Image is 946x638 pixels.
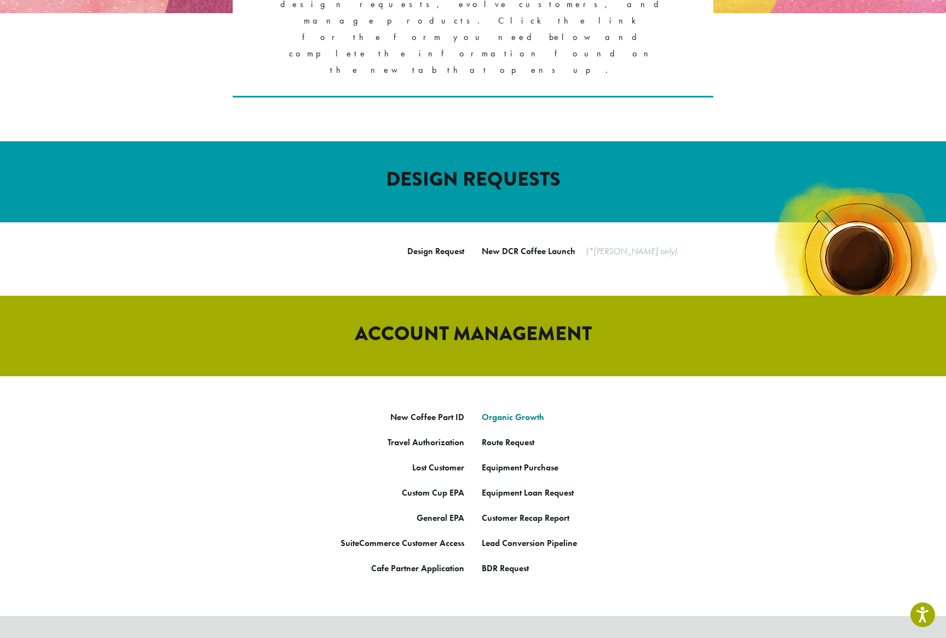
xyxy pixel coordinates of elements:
a: SuiteCommerce Customer Access [341,537,464,549]
h2: ACCOUNT MANAGEMENT [161,322,785,346]
a: Travel Authorization [388,436,464,448]
a: Custom Cup EPA [402,487,464,498]
a: General EPA [417,512,464,524]
a: Equipment Purcha [482,462,551,473]
a: New DCR Coffee Launch [482,245,575,257]
a: Cafe Partner Application [371,562,464,574]
a: Lead Conversion Pipeline [482,537,577,549]
a: BDR Request [482,562,529,574]
a: New Coffee Part ID [390,411,464,423]
a: Route Request [482,436,534,448]
a: se [551,462,558,473]
a: Design Request [407,245,464,257]
a: Lost Customer [412,462,464,473]
h2: DESIGN REQUESTS [161,168,785,191]
em: (*[PERSON_NAME] only) [586,245,677,257]
a: Equipment Loan Request [482,487,574,498]
a: Organic Growth [482,411,544,423]
a: Customer Recap Report [482,512,569,524]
